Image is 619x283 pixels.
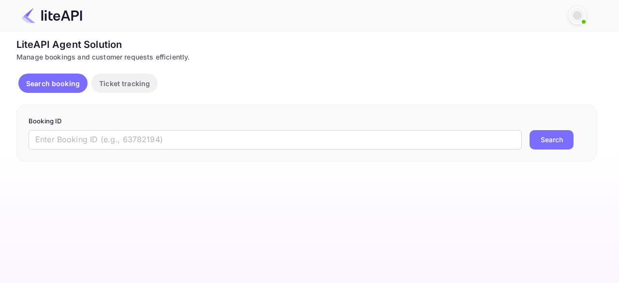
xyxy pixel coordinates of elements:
button: Search [530,130,574,149]
p: Ticket tracking [99,78,150,89]
div: Manage bookings and customer requests efficiently. [16,52,597,62]
p: Booking ID [29,117,585,126]
input: Enter Booking ID (e.g., 63782194) [29,130,522,149]
img: LiteAPI Logo [21,8,82,23]
p: Search booking [26,78,80,89]
div: LiteAPI Agent Solution [16,37,597,52]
